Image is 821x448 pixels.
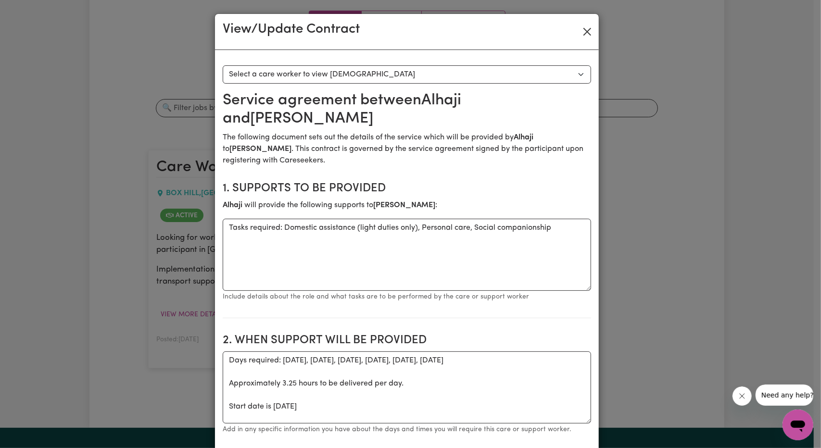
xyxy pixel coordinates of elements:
p: The following document sets out the details of the service which will be provided by to . This co... [223,132,591,166]
textarea: Tasks required: Domestic assistance (light duties only), Personal care, Social companionship [223,219,591,291]
iframe: Close message [733,386,752,406]
p: will provide the following supports to : [223,199,591,211]
h2: Service agreement between Alhaji and [PERSON_NAME] [223,91,591,128]
h2: 2. When support will be provided [223,334,591,348]
iframe: Button to launch messaging window [783,410,813,440]
span: Need any help? [6,7,58,14]
small: Add in any specific information you have about the days and times you will require this care or s... [223,426,571,433]
iframe: Message from company [756,385,813,406]
b: [PERSON_NAME] [229,145,291,153]
h2: 1. Supports to be provided [223,182,591,196]
b: Alhaji [514,134,533,141]
small: Include details about the role and what tasks are to be performed by the care or support worker [223,293,529,300]
b: Alhaji [223,201,244,209]
button: Close [580,24,595,39]
h3: View/Update Contract [223,22,360,38]
b: [PERSON_NAME] [373,201,435,209]
textarea: Days required: [DATE], [DATE], [DATE], [DATE], [DATE], [DATE] Approximately 3.25 hours to be deli... [223,351,591,423]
